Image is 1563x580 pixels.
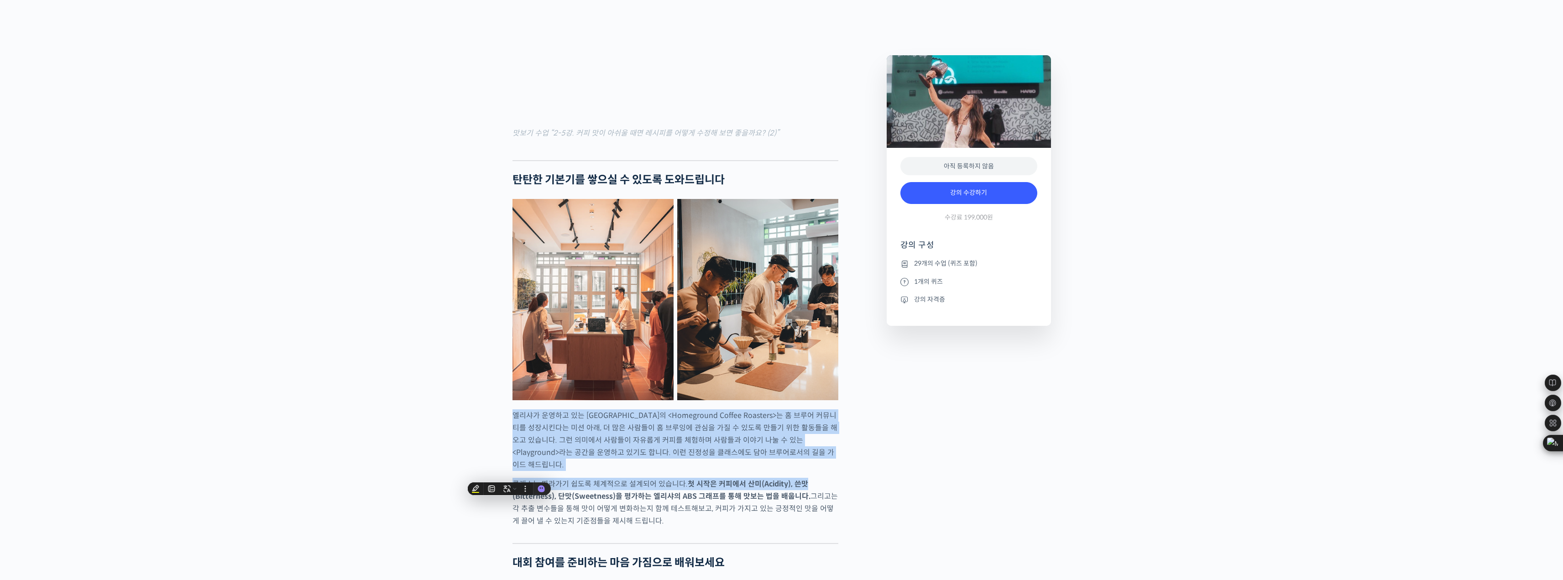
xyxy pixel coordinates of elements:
li: 1개의 퀴즈 [900,276,1037,287]
a: 대화 [60,289,118,312]
a: 강의 수강하기 [900,182,1037,204]
mark: 맛보기 수업 “2-5강. 커피 맛이 아쉬울 때면 레시피를 어떻게 수정해 보면 좋을까요? (2)” [512,128,779,138]
span: 홈 [29,303,34,310]
h2: 탄탄한 기본기를 쌓으실 수 있도록 도와드립니다 [512,173,838,187]
a: 홈 [3,289,60,312]
div: 아직 등록하지 않음 [900,157,1037,176]
span: 수강료 199,000원 [945,213,993,222]
h4: 강의 구성 [900,240,1037,258]
li: 강의 자격증 [900,294,1037,305]
p: 클래스는 따라가기 쉽도록 체계적으로 설계되어 있습니다. 그리고는 각 추출 변수들을 통해 맛이 어떻게 변화하는지 함께 테스트해보고, 커피가 가지고 있는 긍정적인 맛을 어떻게 끌... [512,478,838,527]
p: 엘리샤가 운영하고 있는 [GEOGRAPHIC_DATA]의 <Homeground Coffee Roasters>는 홈 브루어 커뮤니티를 성장시킨다는 미션 아래, 더 많은 사람들이... [512,409,838,471]
li: 29개의 수업 (퀴즈 포함) [900,258,1037,269]
span: 대화 [84,303,94,311]
a: 설정 [118,289,175,312]
strong: 대회 참여를 준비하는 마음 가짐으로 배워보세요 [512,556,725,570]
span: 설정 [141,303,152,310]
